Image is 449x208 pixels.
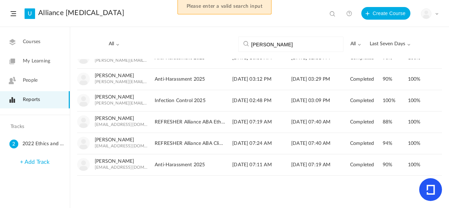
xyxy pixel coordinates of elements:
[77,73,90,85] img: user-image.png
[232,112,290,133] div: [DATE] 07:19 AM
[383,133,407,154] div: 94%
[155,162,205,168] span: Anti-Harassment 2025
[9,140,18,149] cite: 2
[109,41,119,47] span: All
[23,58,50,65] span: My Learning
[232,69,290,90] div: [DATE] 03:12 PM
[22,140,67,148] span: 2022 Ethics and Mandatory Reporting
[23,38,40,46] span: Courses
[383,112,407,133] div: 88%
[383,90,407,111] div: 100%
[232,90,290,111] div: [DATE] 02:48 PM
[95,137,134,143] a: [PERSON_NAME]
[95,94,134,100] a: [PERSON_NAME]
[291,154,349,175] div: [DATE] 07:19 AM
[291,112,349,133] div: [DATE] 07:40 AM
[421,183,442,192] button: Next
[11,124,58,130] h4: Tracks
[95,79,148,84] span: [PERSON_NAME][EMAIL_ADDRESS][DOMAIN_NAME]
[95,58,148,63] span: [PERSON_NAME][EMAIL_ADDRESS][DOMAIN_NAME]
[77,137,90,149] img: user-image.png
[383,154,407,175] div: 90%
[291,90,349,111] div: [DATE] 03:09 PM
[350,69,382,90] div: Completed
[77,158,90,171] img: user-image.png
[350,90,382,111] div: Completed
[155,76,205,82] span: Anti-Harassment 2025
[20,159,49,165] a: + Add Track
[155,119,225,125] span: REFRESHER Alliance ABA Ethics & Mandated Reporting
[95,165,148,170] span: [EMAIL_ADDRESS][DOMAIN_NAME]
[350,41,361,47] span: all
[77,115,90,128] img: user-image.png
[370,41,410,47] span: Last Seven Days
[291,69,349,90] div: [DATE] 03:29 PM
[155,141,225,147] span: REFRESHER Alliance ABA Clinical
[23,96,40,103] span: Reports
[232,154,290,175] div: [DATE] 07:11 AM
[408,73,436,86] div: 100%
[155,98,206,104] span: Infection Control 2025
[95,73,134,79] a: [PERSON_NAME]
[77,94,90,107] img: user-image.png
[383,69,407,90] div: 90%
[251,42,339,47] input: Search here...
[291,133,349,154] div: [DATE] 07:40 AM
[350,112,382,133] div: Completed
[95,159,134,165] a: [PERSON_NAME]
[408,137,436,150] div: 100%
[232,133,290,154] div: [DATE] 07:24 AM
[350,154,382,175] div: Completed
[350,133,382,154] div: Completed
[95,101,148,106] span: [PERSON_NAME][EMAIL_ADDRESS][DOMAIN_NAME]
[408,116,436,128] div: 100%
[408,159,436,171] div: 100%
[95,116,134,122] a: [PERSON_NAME]
[408,94,436,107] div: 100%
[95,143,148,148] span: [EMAIL_ADDRESS][DOMAIN_NAME]
[23,77,38,84] span: People
[95,122,148,127] span: [EMAIL_ADDRESS][DOMAIN_NAME]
